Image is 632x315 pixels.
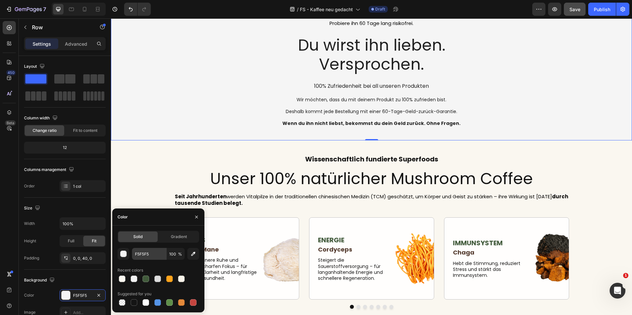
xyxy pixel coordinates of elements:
[24,114,59,123] div: Column width
[124,3,151,16] div: Undo/Redo
[65,40,87,47] p: Advanced
[207,217,233,226] strong: Energie
[420,210,458,270] img: 3.png
[24,62,46,71] div: Layout
[178,251,182,257] span: %
[33,128,57,133] span: Change ratio
[171,234,187,240] span: Gradient
[150,210,188,270] img: 1.png
[72,227,108,235] strong: Lion's Mane
[203,64,318,71] span: 100% Zufriedenheit bei all unseren Produkten
[72,217,94,226] strong: fokus
[239,286,243,290] button: Dot
[64,175,116,182] strong: Seit Jahrhunderten
[64,175,458,188] p: werden Vitalpilze in der traditionellen chinesischen Medizin (TCM) geschätzt, um Körper und Geist...
[3,3,49,16] button: 7
[207,227,241,235] strong: Cordyceps
[132,248,166,260] input: Eg: FFFFFF
[342,242,417,260] p: Hebt die Stimmung, reduziert Stress und stärkt das Immunsystem.
[623,273,628,278] span: 1
[24,255,39,261] div: Padding
[259,286,263,290] button: Dot
[342,220,392,229] strong: Immunsystem
[73,128,97,133] span: Fit to content
[375,6,385,12] span: Draft
[151,78,370,84] p: Wir möchten, dass du mit deinem Produkt zu 100% zufrieden bist.
[32,23,88,31] p: Row
[265,286,269,290] button: Dot
[24,276,56,285] div: Background
[73,183,104,189] div: 1 col
[73,293,92,299] div: F5F5F5
[24,204,41,213] div: Size
[246,286,250,290] button: Dot
[252,286,256,290] button: Dot
[68,238,74,244] span: Full
[72,239,147,263] p: Fördert innere Ruhe und messerscharfen Fokus – für geistige Klarheit und langfristige Gehirngesun...
[24,292,34,298] div: Color
[272,286,276,290] button: Dot
[171,102,350,108] strong: Wenn du ihn nicht liebst, bekommst du dein Geld zurück. Ohne Fragen.
[594,6,610,13] div: Publish
[569,7,580,12] span: Save
[207,239,282,263] p: Steigert die Sauerstoffversorgung – für langanhaltende Energie und schnellere Regeneration.
[118,214,128,220] div: Color
[43,5,46,13] p: 7
[6,70,16,75] div: 450
[24,183,35,189] div: Order
[24,221,35,227] div: Width
[118,291,151,297] div: Suggested for you
[118,267,143,273] div: Recent colors
[60,218,105,230] input: Auto
[610,283,625,299] iframe: Intercom live chat
[63,150,458,171] h2: Unser 100% natürlicher Mushroom Coffee
[5,120,16,126] div: Beta
[111,18,632,315] iframe: Design area
[297,6,299,13] span: /
[33,40,51,47] p: Settings
[25,143,104,152] div: 12
[133,234,143,240] span: Solid
[92,238,96,244] span: Fit
[151,90,370,96] p: Deshalb kommt jede Bestellung mit einer 60-Tage-Geld-zurück-Garantie.
[342,230,363,238] strong: Chaga
[285,210,323,270] img: 2.png
[300,6,353,13] span: FS - Kaffee neu gedacht
[24,165,75,174] div: Columns management
[24,238,36,244] div: Height
[73,255,104,261] div: 0, 0, 40, 0
[63,135,458,146] h2: Wissenschaftlich fundierte Superfoods
[564,3,586,16] button: Save
[64,175,457,188] strong: durch tausende Studien belegt.
[588,3,616,16] button: Publish
[278,286,282,290] button: Dot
